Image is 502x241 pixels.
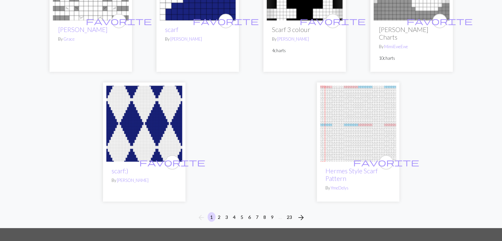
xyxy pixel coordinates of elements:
[320,86,396,162] img: Hermes Style Scarf Pattern
[246,212,253,222] button: 6
[58,26,108,33] a: [PERSON_NAME]
[331,185,349,190] a: YmeDelys
[106,120,182,126] a: scarf:)
[379,155,393,170] button: favourite
[384,44,408,49] a: MimiEweEwe
[193,16,259,26] span: favorite
[139,156,205,169] i: favourite
[112,167,128,175] a: scarf:)
[297,213,305,222] span: arrow_forward
[112,177,177,184] p: By
[379,55,444,61] p: 10 charts
[86,15,152,28] i: favourite
[253,212,261,222] button: 7
[230,212,238,222] button: 4
[325,185,391,191] p: By
[106,86,182,162] img: scarf:)
[86,16,152,26] span: favorite
[300,15,366,28] i: favourite
[238,212,246,222] button: 5
[215,212,223,222] button: 2
[379,26,444,41] h2: [PERSON_NAME] Charts
[261,212,269,222] button: 8
[208,212,216,222] button: 1
[284,212,295,222] button: 23
[320,120,396,126] a: Hermes Style Scarf Pattern
[294,212,308,223] button: Next
[218,14,233,28] button: favourite
[223,212,231,222] button: 3
[432,14,447,28] button: favourite
[58,36,123,42] p: By
[112,14,126,28] button: favourite
[353,157,419,167] span: favorite
[407,16,473,26] span: favorite
[300,16,366,26] span: favorite
[353,156,419,169] i: favourite
[379,44,444,50] p: By
[170,36,202,42] a: [PERSON_NAME]
[277,36,309,42] a: [PERSON_NAME]
[407,15,473,28] i: favourite
[165,155,180,170] button: favourite
[195,212,308,223] nav: Page navigation
[268,212,276,222] button: 9
[165,26,178,33] a: scarf
[63,36,75,42] a: Grace
[325,167,378,182] a: Hermes Style Scarf Pattern
[272,48,337,54] p: 4 charts
[325,14,340,28] button: favourite
[272,36,337,42] p: By
[297,214,305,222] i: Next
[193,15,259,28] i: favourite
[117,178,149,183] a: [PERSON_NAME]
[272,26,337,33] h2: Scarf 3 colour
[139,157,205,167] span: favorite
[165,36,230,42] p: By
